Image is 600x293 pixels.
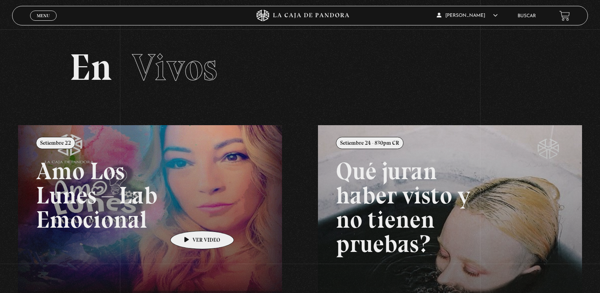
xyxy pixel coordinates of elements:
[518,14,536,18] a: Buscar
[437,13,498,18] span: [PERSON_NAME]
[70,49,530,86] h2: En
[34,20,53,25] span: Cerrar
[559,10,570,21] a: View your shopping cart
[37,13,50,18] span: Menu
[132,45,217,90] span: Vivos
